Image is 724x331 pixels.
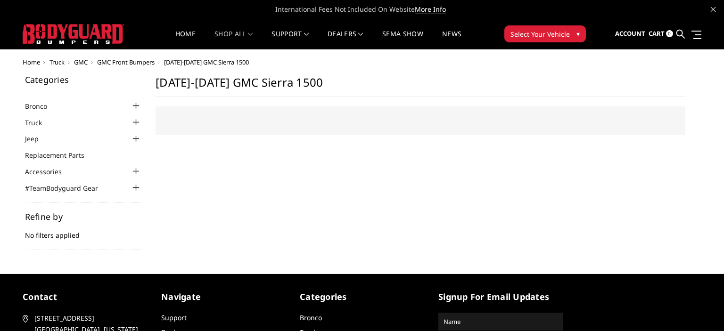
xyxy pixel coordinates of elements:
[649,21,673,47] a: Cart 0
[271,31,309,49] a: Support
[97,58,155,66] a: GMC Front Bumpers
[175,31,196,49] a: Home
[510,29,570,39] span: Select Your Vehicle
[328,31,363,49] a: Dealers
[156,75,685,97] h1: [DATE]-[DATE] GMC Sierra 1500
[161,291,286,303] h5: Navigate
[214,31,253,49] a: shop all
[300,313,322,322] a: Bronco
[49,58,65,66] a: Truck
[25,212,142,221] h5: Refine by
[74,58,88,66] a: GMC
[25,134,50,144] a: Jeep
[23,58,40,66] a: Home
[25,183,110,193] a: #TeamBodyguard Gear
[300,291,424,303] h5: Categories
[23,291,147,303] h5: contact
[615,21,645,47] a: Account
[25,150,96,160] a: Replacement Parts
[25,212,142,250] div: No filters applied
[504,25,586,42] button: Select Your Vehicle
[164,58,249,66] span: [DATE]-[DATE] GMC Sierra 1500
[415,5,446,14] a: More Info
[615,29,645,38] span: Account
[666,30,673,37] span: 0
[438,291,563,303] h5: signup for email updates
[161,313,187,322] a: Support
[25,101,59,111] a: Bronco
[25,75,142,84] h5: Categories
[576,29,580,39] span: ▾
[440,314,561,329] input: Name
[649,29,665,38] span: Cart
[442,31,461,49] a: News
[25,167,74,177] a: Accessories
[382,31,423,49] a: SEMA Show
[25,118,54,128] a: Truck
[23,24,124,44] img: BODYGUARD BUMPERS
